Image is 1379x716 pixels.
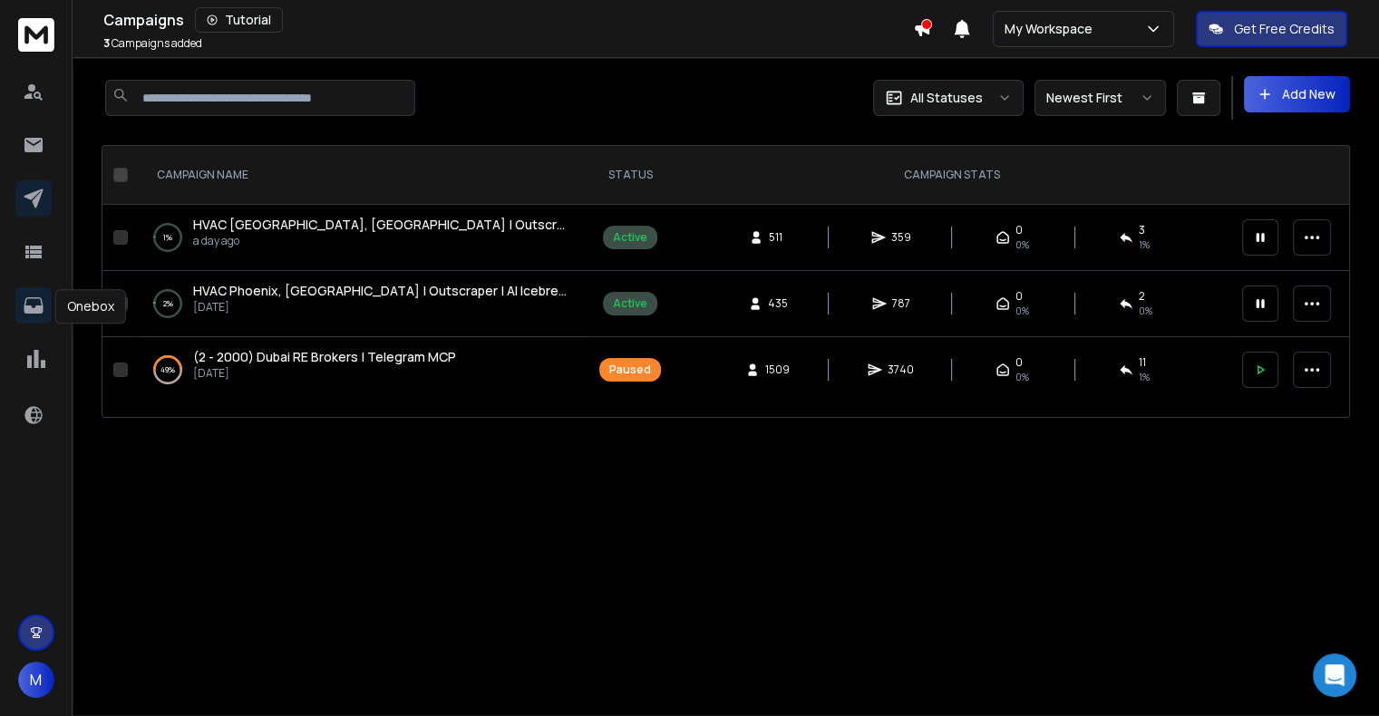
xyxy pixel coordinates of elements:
[193,282,570,300] a: HVAC Phoenix, [GEOGRAPHIC_DATA] | Outscraper | AI Icebreakers
[1034,80,1166,116] button: Newest First
[103,7,913,33] div: Campaigns
[888,363,914,377] span: 3740
[163,295,173,313] p: 2 %
[160,361,175,379] p: 49 %
[163,228,172,247] p: 1 %
[768,296,788,311] span: 435
[1313,653,1356,697] div: Open Intercom Messenger
[55,289,126,324] div: Onebox
[135,337,588,403] td: 49%(2 - 2000) Dubai RE Brokers | Telegram MCP[DATE]
[613,296,647,311] div: Active
[1234,20,1335,38] p: Get Free Credits
[1139,223,1145,237] span: 3
[1015,370,1029,384] span: 0%
[1015,355,1023,370] span: 0
[193,300,570,314] p: [DATE]
[765,363,790,377] span: 1509
[1015,223,1023,237] span: 0
[193,234,570,248] p: a day ago
[1139,289,1145,304] span: 2
[892,296,910,311] span: 787
[910,89,983,107] p: All Statuses
[1244,76,1350,112] button: Add New
[891,230,911,245] span: 359
[193,366,456,381] p: [DATE]
[672,146,1231,205] th: CAMPAIGN STATS
[103,36,202,51] p: Campaigns added
[1139,355,1146,370] span: 11
[18,662,54,698] button: M
[193,216,678,233] span: HVAC [GEOGRAPHIC_DATA], [GEOGRAPHIC_DATA] | Outscraper | AI Icebreakers
[613,230,647,245] div: Active
[195,7,283,33] button: Tutorial
[103,35,110,51] span: 3
[1196,11,1347,47] button: Get Free Credits
[1015,289,1023,304] span: 0
[609,363,651,377] div: Paused
[1015,304,1029,318] span: 0%
[1005,20,1100,38] p: My Workspace
[193,348,456,365] span: (2 - 2000) Dubai RE Brokers | Telegram MCP
[769,230,787,245] span: 511
[1139,370,1150,384] span: 1 %
[135,146,588,205] th: CAMPAIGN NAME
[588,146,672,205] th: STATUS
[1015,237,1029,252] span: 0%
[135,271,588,337] td: 2%HVAC Phoenix, [GEOGRAPHIC_DATA] | Outscraper | AI Icebreakers[DATE]
[193,216,570,234] a: HVAC [GEOGRAPHIC_DATA], [GEOGRAPHIC_DATA] | Outscraper | AI Icebreakers
[1139,237,1150,252] span: 1 %
[193,282,592,299] span: HVAC Phoenix, [GEOGRAPHIC_DATA] | Outscraper | AI Icebreakers
[193,348,456,366] a: (2 - 2000) Dubai RE Brokers | Telegram MCP
[1139,304,1152,318] span: 0 %
[135,205,588,271] td: 1%HVAC [GEOGRAPHIC_DATA], [GEOGRAPHIC_DATA] | Outscraper | AI Icebreakersa day ago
